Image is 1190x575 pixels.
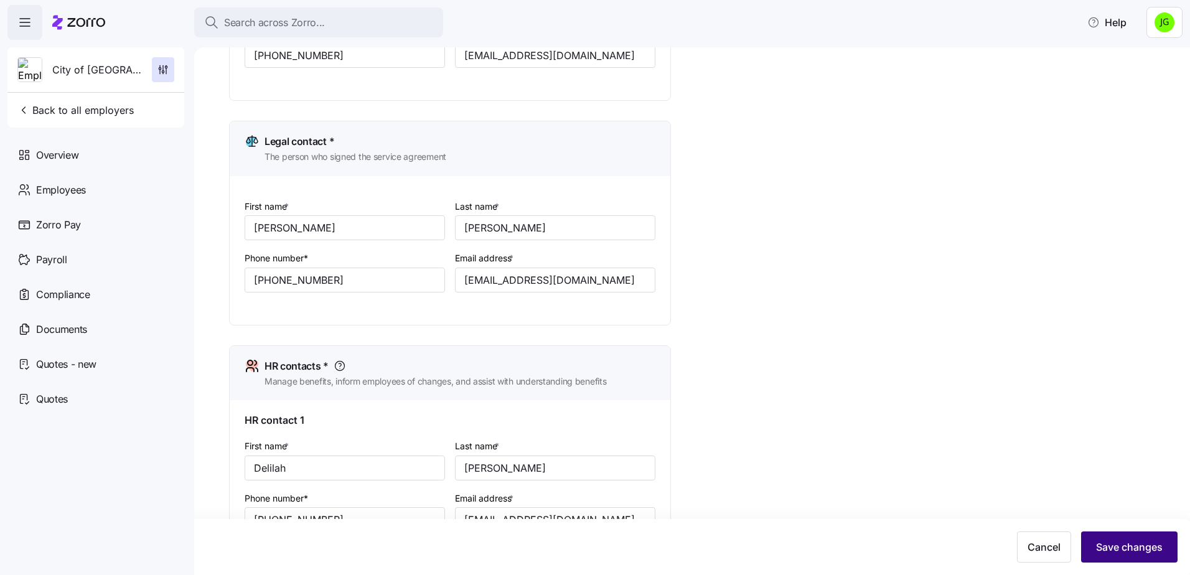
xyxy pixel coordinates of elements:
[7,347,184,381] a: Quotes - new
[7,172,184,207] a: Employees
[194,7,443,37] button: Search across Zorro...
[455,439,502,453] label: Last name
[245,439,291,453] label: First name
[455,268,655,292] input: Type email address
[245,492,308,505] label: Phone number*
[36,147,78,163] span: Overview
[36,391,68,407] span: Quotes
[245,251,308,265] label: Phone number*
[36,217,81,233] span: Zorro Pay
[7,207,184,242] a: Zorro Pay
[7,381,184,416] a: Quotes
[1155,12,1174,32] img: a4774ed6021b6d0ef619099e609a7ec5
[36,182,86,198] span: Employees
[7,138,184,172] a: Overview
[455,456,655,480] input: Type last name
[455,200,502,213] label: Last name
[7,277,184,312] a: Compliance
[455,215,655,240] input: Type last name
[12,98,139,123] button: Back to all employers
[455,43,655,68] input: Type email address
[1077,10,1136,35] button: Help
[36,322,87,337] span: Documents
[17,103,134,118] span: Back to all employers
[245,268,445,292] input: (212) 456-7890
[36,287,90,302] span: Compliance
[1087,15,1127,30] span: Help
[7,242,184,277] a: Payroll
[7,312,184,347] a: Documents
[455,251,516,265] label: Email address
[52,62,142,78] span: City of [GEOGRAPHIC_DATA]
[1081,531,1178,563] button: Save changes
[245,507,445,532] input: (212) 456-7890
[265,358,329,374] span: HR contacts *
[265,375,606,388] span: Manage benefits, inform employees of changes, and assist with understanding benefits
[36,252,67,268] span: Payroll
[265,134,334,149] span: Legal contact *
[245,215,445,240] input: Type first name
[18,58,42,83] img: Employer logo
[455,507,655,532] input: Type email address
[245,456,445,480] input: Type first name
[245,200,291,213] label: First name
[224,15,325,30] span: Search across Zorro...
[455,492,516,505] label: Email address
[36,357,96,372] span: Quotes - new
[245,43,445,68] input: (212) 456-7890
[1096,540,1163,554] span: Save changes
[245,413,304,428] span: HR contact 1
[1017,531,1071,563] button: Cancel
[265,151,446,163] span: The person who signed the service agreement
[1028,540,1061,554] span: Cancel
